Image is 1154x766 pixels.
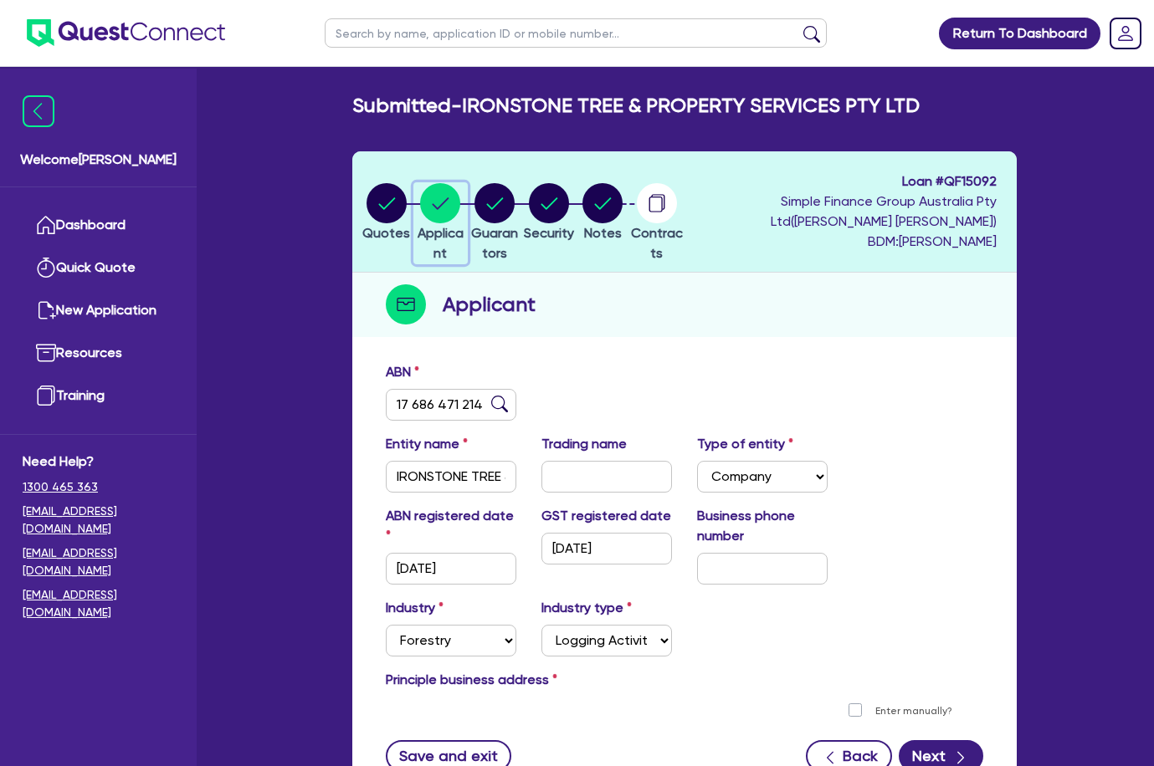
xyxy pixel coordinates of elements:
button: Contracts [629,182,684,264]
button: Guarantors [468,182,522,264]
label: Industry [386,598,444,618]
input: DD / MM / YYYY [386,553,516,585]
button: Security [523,182,575,244]
span: Guarantors [471,225,518,261]
tcxspan: Call 1300 465 363 via 3CX [23,480,98,493]
span: Security [524,225,574,241]
h2: Submitted - IRONSTONE TREE & PROPERTY SERVICES PTY LTD [352,94,920,118]
label: Entity name [386,434,468,454]
label: Type of entity [697,434,793,454]
button: Applicant [413,182,468,264]
a: [EMAIL_ADDRESS][DOMAIN_NAME] [23,503,174,538]
label: Industry type [541,598,632,618]
label: Principle business address [386,670,557,690]
span: Quotes [362,225,410,241]
button: Notes [582,182,623,244]
span: Simple Finance Group Australia Pty Ltd ( [PERSON_NAME] [PERSON_NAME] ) [771,193,997,229]
img: quick-quote [36,258,56,278]
span: BDM: [PERSON_NAME] [688,232,996,252]
a: Return To Dashboard [939,18,1100,49]
input: Search by name, application ID or mobile number... [325,18,827,48]
span: Contracts [631,225,683,261]
span: Notes [584,225,622,241]
a: Quick Quote [23,247,174,289]
img: training [36,386,56,406]
img: quest-connect-logo-blue [27,19,225,47]
label: ABN [386,362,419,382]
h2: Applicant [443,289,536,319]
label: Enter manually? [875,703,952,719]
img: resources [36,343,56,363]
input: DD / MM / YYYY [541,533,672,564]
img: new-application [36,300,56,320]
label: Business phone number [697,506,828,546]
span: Welcome [PERSON_NAME] [20,150,177,170]
a: [EMAIL_ADDRESS][DOMAIN_NAME] [23,586,174,621]
label: GST registered date [541,506,671,526]
img: icon-menu-close [23,95,54,127]
span: Need Help? [23,452,174,472]
a: Resources [23,332,174,375]
span: Loan # QF15092 [688,171,996,191]
label: ABN registered date [386,506,516,546]
label: Trading name [541,434,627,454]
img: abn-lookup icon [491,396,508,412]
a: New Application [23,289,174,332]
a: [EMAIL_ADDRESS][DOMAIN_NAME] [23,544,174,580]
a: Training [23,375,174,417]
button: Quotes [362,182,411,244]
span: Applicant [418,225,464,261]
img: step-icon [386,284,426,324]
a: Dashboard [23,204,174,247]
a: Dropdown toggle [1104,12,1147,55]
